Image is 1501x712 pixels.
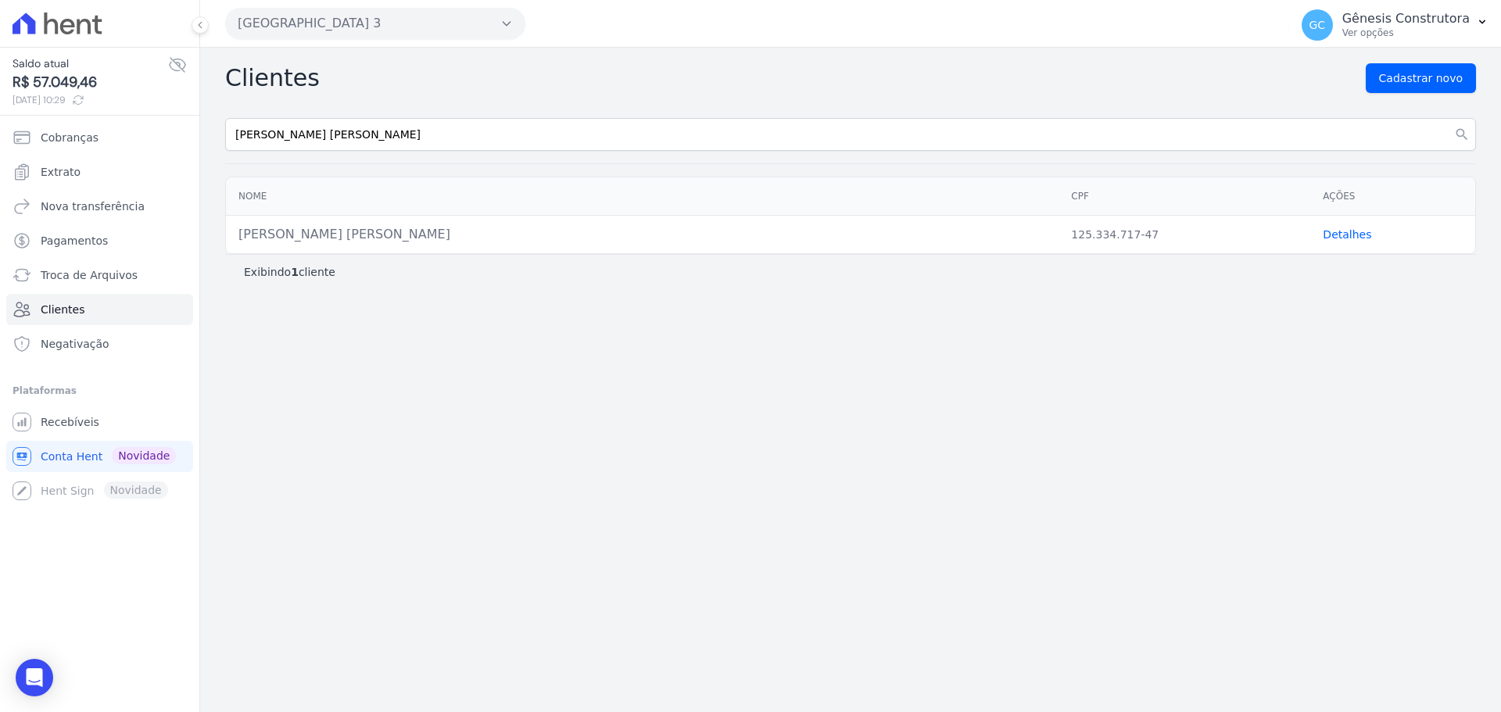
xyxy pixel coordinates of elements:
[6,156,193,188] a: Extrato
[41,164,81,180] span: Extrato
[112,447,176,464] span: Novidade
[1323,228,1371,241] a: Detalhes
[1309,20,1325,30] span: GC
[41,199,145,214] span: Nova transferência
[6,441,193,472] a: Conta Hent Novidade
[225,64,320,92] h2: Clientes
[244,264,335,280] p: Exibindo cliente
[13,93,168,107] span: [DATE] 10:29
[1448,118,1476,151] button: search
[6,122,193,153] a: Cobranças
[13,122,187,506] nav: Sidebar
[41,336,109,352] span: Negativação
[13,381,187,400] div: Plataformas
[1366,63,1476,93] a: Cadastrar novo
[226,177,1059,216] th: Nome
[1342,11,1470,27] p: Gênesis Construtora
[6,191,193,222] a: Nova transferência
[1342,27,1470,39] p: Ver opções
[6,406,193,438] a: Recebíveis
[13,55,168,72] span: Saldo atual
[6,294,193,325] a: Clientes
[1059,177,1310,216] th: CPF
[6,225,193,256] a: Pagamentos
[16,659,53,696] div: Open Intercom Messenger
[6,328,193,360] a: Negativação
[1310,177,1475,216] th: Ações
[1289,3,1501,47] button: GC Gênesis Construtora Ver opções
[238,225,1046,244] div: [PERSON_NAME] [PERSON_NAME]
[225,118,1476,151] input: Buscar por nome, CPF ou email
[1059,216,1310,254] td: 125.334.717-47
[41,449,102,464] span: Conta Hent
[291,266,299,278] b: 1
[225,8,525,39] button: [GEOGRAPHIC_DATA] 3
[41,302,84,317] span: Clientes
[41,130,99,145] span: Cobranças
[1379,70,1463,86] span: Cadastrar novo
[41,267,138,283] span: Troca de Arquivos
[1454,127,1470,142] i: search
[6,259,193,291] a: Troca de Arquivos
[41,233,108,249] span: Pagamentos
[13,72,168,93] span: R$ 57.049,46
[41,414,99,430] span: Recebíveis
